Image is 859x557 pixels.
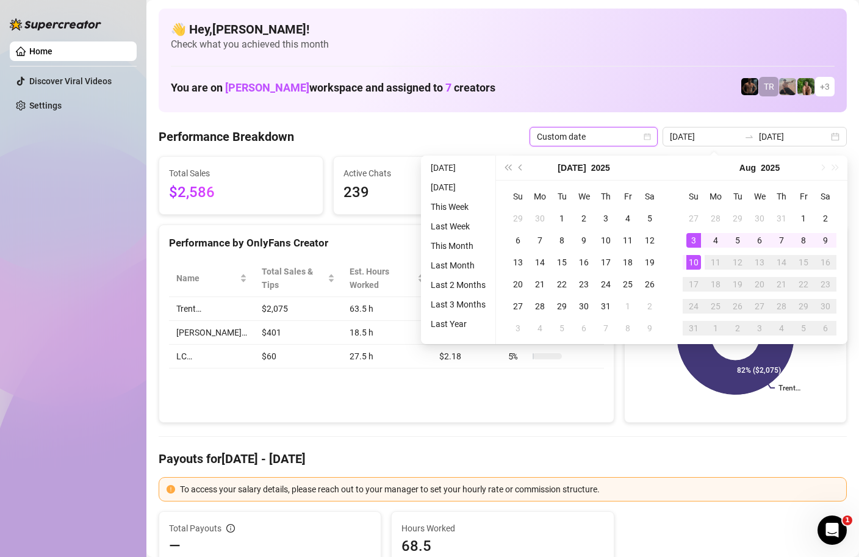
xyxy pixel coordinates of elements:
td: 2025-07-02 [573,207,595,229]
th: Fr [793,185,814,207]
th: Sa [814,185,836,207]
td: 2025-08-28 [771,295,793,317]
span: calendar [644,133,651,140]
div: 13 [752,255,767,270]
div: 9 [642,321,657,336]
div: 13 [511,255,525,270]
li: Last 2 Months [426,278,491,292]
th: Total Sales & Tips [254,260,342,297]
td: 2025-08-03 [507,317,529,339]
td: [PERSON_NAME]… [169,321,254,345]
td: 2025-09-06 [814,317,836,339]
span: TR [764,80,774,93]
div: 17 [686,277,701,292]
td: 2025-08-01 [793,207,814,229]
div: 27 [686,211,701,226]
td: 2025-08-07 [771,229,793,251]
td: 2025-08-11 [705,251,727,273]
div: 30 [752,211,767,226]
img: Trent [741,78,758,95]
div: 2 [577,211,591,226]
span: $2,586 [169,181,313,204]
div: 4 [708,233,723,248]
div: 3 [752,321,767,336]
div: 1 [555,211,569,226]
li: This Month [426,239,491,253]
div: 6 [577,321,591,336]
button: Choose a year [591,156,610,180]
span: Check what you achieved this month [171,38,835,51]
span: 5 % [508,350,528,363]
td: 2025-08-08 [617,317,639,339]
td: 2025-09-01 [705,317,727,339]
th: We [573,185,595,207]
div: 3 [686,233,701,248]
div: 11 [708,255,723,270]
td: 2025-07-21 [529,273,551,295]
img: LC [779,78,796,95]
td: 2025-08-14 [771,251,793,273]
td: 2025-07-01 [551,207,573,229]
span: Custom date [537,128,650,146]
td: 2025-08-08 [793,229,814,251]
div: 8 [620,321,635,336]
span: Active Chats [343,167,487,180]
div: 4 [774,321,789,336]
div: 25 [708,299,723,314]
span: Total Payouts [169,522,221,535]
td: 2025-08-23 [814,273,836,295]
span: swap-right [744,132,754,142]
td: $60 [254,345,342,368]
div: 15 [555,255,569,270]
td: $401 [254,321,342,345]
div: 9 [577,233,591,248]
div: 19 [642,255,657,270]
td: 2025-07-15 [551,251,573,273]
div: 10 [686,255,701,270]
td: 2025-07-24 [595,273,617,295]
li: Last Year [426,317,491,331]
td: 18.5 h [342,321,432,345]
td: 2025-07-13 [507,251,529,273]
td: 2025-08-25 [705,295,727,317]
div: 14 [774,255,789,270]
td: 2025-07-28 [529,295,551,317]
td: 2025-08-09 [639,317,661,339]
div: 8 [796,233,811,248]
div: 30 [577,299,591,314]
td: 2025-09-04 [771,317,793,339]
td: 2025-08-06 [749,229,771,251]
th: Su [683,185,705,207]
div: 6 [818,321,833,336]
td: 2025-08-16 [814,251,836,273]
div: 6 [752,233,767,248]
a: Discover Viral Videos [29,76,112,86]
div: 24 [598,277,613,292]
div: 14 [533,255,547,270]
div: 29 [555,299,569,314]
td: 2025-07-05 [639,207,661,229]
td: 2025-07-26 [639,273,661,295]
td: 2025-08-03 [683,229,705,251]
div: 5 [555,321,569,336]
td: 2025-08-18 [705,273,727,295]
div: 7 [774,233,789,248]
div: 30 [533,211,547,226]
td: 2025-08-19 [727,273,749,295]
div: 12 [730,255,745,270]
span: 7 [445,81,451,94]
td: 2025-07-27 [507,295,529,317]
div: 19 [730,277,745,292]
div: 7 [598,321,613,336]
div: 16 [818,255,833,270]
td: 2025-07-12 [639,229,661,251]
td: 2025-07-16 [573,251,595,273]
th: Th [771,185,793,207]
th: Sa [639,185,661,207]
div: 3 [511,321,525,336]
td: 2025-08-27 [749,295,771,317]
td: 2025-08-15 [793,251,814,273]
td: 2025-07-10 [595,229,617,251]
button: Choose a year [761,156,780,180]
div: 1 [620,299,635,314]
